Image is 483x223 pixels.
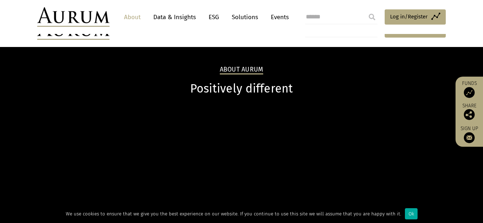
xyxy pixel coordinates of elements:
h1: Positively different [37,82,446,96]
span: Log in/Register [390,12,428,21]
h2: About Aurum [220,66,264,74]
img: Access Funds [464,87,475,98]
img: Share this post [464,109,475,120]
a: Sign up [459,125,479,143]
img: Sign up to our newsletter [464,132,475,143]
a: Funds [459,80,479,98]
div: Ok [405,208,418,219]
a: About [120,10,144,24]
div: Share [459,103,479,120]
img: Aurum [37,7,110,27]
a: Events [267,10,289,24]
a: ESG [205,10,223,24]
a: Data & Insights [150,10,200,24]
a: Log in/Register [385,9,446,25]
input: Submit [365,10,379,24]
a: Solutions [228,10,262,24]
